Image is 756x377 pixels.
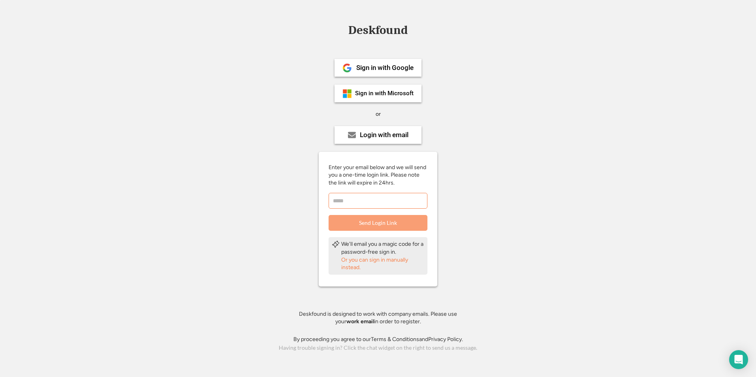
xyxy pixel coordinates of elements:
div: Login with email [360,132,408,138]
div: Open Intercom Messenger [729,350,748,369]
div: Deskfound is designed to work with company emails. Please use your in order to register. [289,310,467,326]
div: By proceeding you agree to our and [293,336,463,343]
div: Sign in with Google [356,64,414,71]
button: Send Login Link [329,215,427,231]
img: 1024px-Google__G__Logo.svg.png [342,63,352,73]
div: Deskfound [344,24,412,36]
div: or [376,110,381,118]
div: Or you can sign in manually instead. [341,256,424,271]
strong: work email [346,318,374,325]
div: Enter your email below and we will send you a one-time login link. Please note the link will expi... [329,164,427,187]
img: ms-symbollockup_mssymbol_19.png [342,89,352,98]
a: Privacy Policy. [428,336,463,343]
a: Terms & Conditions [371,336,419,343]
div: Sign in with Microsoft [355,90,414,96]
div: We'll email you a magic code for a password-free sign in. [341,240,424,256]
